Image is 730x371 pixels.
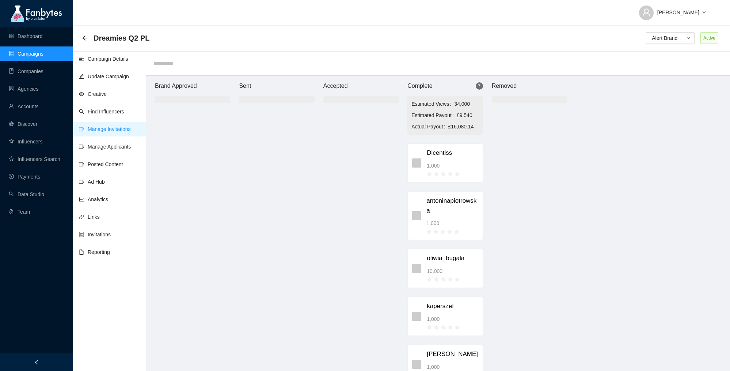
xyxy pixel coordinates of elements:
a: usergroup-addTeam [9,209,30,215]
span: Active [700,32,718,44]
div: oliwia_bugala10,000 [407,249,483,288]
div: kaperszef1,000 [407,297,483,336]
button: Alert Brand [646,32,683,44]
span: £16,080.14 [448,123,479,131]
span: 34,000 [454,100,479,108]
span: star [441,277,446,282]
span: 10,000 [427,267,442,275]
a: eyeCreative [79,91,107,97]
a: radar-chartDiscover [9,121,37,127]
span: star [427,277,432,282]
span: [PERSON_NAME] [657,8,699,16]
span: oliwia_bugala [427,254,478,263]
span: down [683,36,694,40]
span: [PERSON_NAME] [427,349,478,359]
a: align-leftCampaign Details [79,56,128,62]
a: line-chartAnalytics [79,196,108,202]
a: containerAgencies [9,86,39,92]
span: star [441,325,446,330]
span: star [455,325,460,330]
span: 1,000 [427,363,440,371]
span: 1,000 [426,219,439,227]
a: appstoreDashboard [9,33,43,39]
span: Estimated Views [411,100,454,108]
div: Dicentiss1,000 [407,143,483,183]
article: Accepted [323,81,348,90]
span: star [426,229,431,235]
span: star [448,172,453,177]
span: user [642,8,651,17]
span: 1,000 [427,315,440,323]
a: video-cameraPosted Content [79,161,123,167]
span: Estimated Payout [411,111,457,119]
span: star [455,277,460,282]
a: searchData Studio [9,191,44,197]
span: antoninapiotrowska [426,196,478,216]
a: linkLinks [79,214,100,220]
a: video-cameraManage Invitations [79,126,131,132]
span: Dicentiss [427,148,478,158]
article: Removed [492,81,517,90]
span: Actual Payout [411,123,448,131]
span: star [448,325,453,330]
span: 1,000 [427,162,440,170]
a: searchFind Influencers [79,109,124,115]
a: video-cameraAd Hub [79,179,105,185]
article: Sent [239,81,251,90]
span: star [454,229,459,235]
sup: 7 [476,82,483,90]
div: Back [82,35,88,41]
span: down [702,11,706,15]
span: £9,540 [457,111,479,119]
span: star [447,229,452,235]
a: pay-circlePayments [9,174,40,180]
a: bookCompanies [9,68,43,74]
a: userAccounts [9,104,39,109]
button: [PERSON_NAME]down [633,4,712,15]
span: kaperszef [427,301,478,311]
span: star [433,229,438,235]
a: starInfluencers [9,139,42,145]
span: star [434,325,439,330]
a: video-cameraManage Applicants [79,144,131,150]
span: Alert Brand [652,34,677,42]
span: star [427,172,432,177]
span: Dreamies Q2 PL [94,32,149,44]
article: Brand Approved [155,81,197,90]
span: left [34,360,39,365]
span: star [434,277,439,282]
span: star [427,325,432,330]
span: 7 [478,83,480,89]
span: star [434,172,439,177]
a: fileReporting [79,249,110,255]
a: editUpdate Campaign [79,74,129,79]
div: antoninapiotrowska1,000 [407,191,483,240]
article: Complete [407,81,432,90]
a: hddInvitations [79,232,111,237]
button: down [683,32,695,44]
span: star [455,172,460,177]
a: starInfluencers Search [9,156,60,162]
span: arrow-left [82,35,88,41]
span: star [441,172,446,177]
span: star [440,229,445,235]
span: star [448,277,453,282]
